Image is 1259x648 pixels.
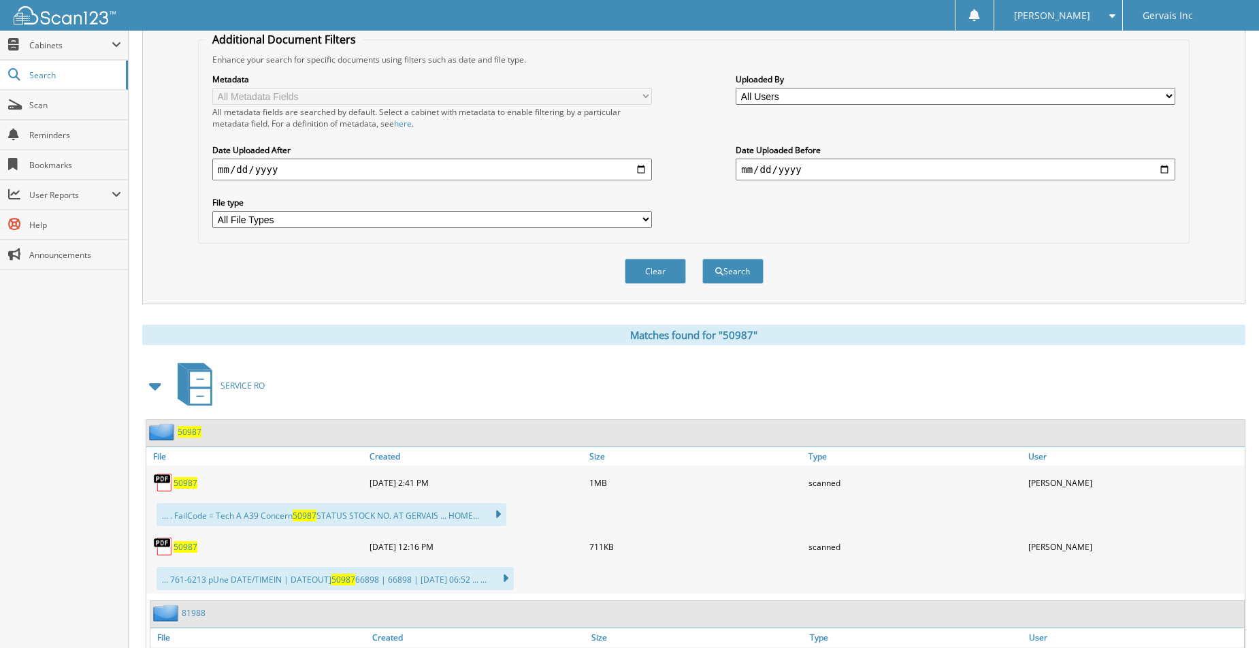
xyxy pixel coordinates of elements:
div: [DATE] 2:41 PM [366,469,586,496]
a: 81988 [182,607,206,619]
span: [PERSON_NAME] [1014,12,1090,20]
div: Enhance your search for specific documents using filters such as date and file type. [206,54,1182,65]
span: Gervais Inc [1143,12,1193,20]
iframe: Chat Widget [1191,583,1259,648]
div: Matches found for "50987" [142,325,1245,345]
div: [DATE] 12:16 PM [366,533,586,560]
a: SERVICE RO [169,359,265,412]
span: SERVICE RO [220,380,265,391]
span: Help [29,219,121,231]
a: File [150,628,369,647]
label: Date Uploaded Before [736,144,1175,156]
div: scanned [805,533,1025,560]
span: Bookmarks [29,159,121,171]
div: 711KB [586,533,806,560]
a: 50987 [174,477,197,489]
span: Scan [29,99,121,111]
span: User Reports [29,189,112,201]
img: scan123-logo-white.svg [14,6,116,25]
img: folder2.png [149,423,178,440]
a: User [1026,628,1244,647]
label: Uploaded By [736,74,1175,85]
a: Size [588,628,806,647]
a: here [394,118,412,129]
input: start [212,159,652,180]
a: Type [805,447,1025,466]
button: Search [702,259,764,284]
span: Cabinets [29,39,112,51]
div: All metadata fields are searched by default. Select a cabinet with metadata to enable filtering b... [212,106,652,129]
input: end [736,159,1175,180]
div: ... 761-6213 pUne DATE/TIMEIN | DATEOUT] 66898 | 66898 | [DATE] 06:52 ... ... [157,567,514,590]
legend: Additional Document Filters [206,32,363,47]
span: Reminders [29,129,121,141]
a: Created [366,447,586,466]
img: folder2.png [153,604,182,621]
a: Type [806,628,1025,647]
div: ... . FailCode = Tech A A39 Concern STATUS STOCK NO. AT GERVAIS ... HOME... [157,503,506,526]
span: 50987 [293,510,316,521]
a: File [146,447,366,466]
span: Search [29,69,119,81]
a: Size [586,447,806,466]
label: File type [212,197,652,208]
div: [PERSON_NAME] [1025,469,1245,496]
img: PDF.png [153,536,174,557]
a: Created [369,628,587,647]
label: Date Uploaded After [212,144,652,156]
label: Metadata [212,74,652,85]
a: User [1025,447,1245,466]
img: PDF.png [153,472,174,493]
div: scanned [805,469,1025,496]
div: 1MB [586,469,806,496]
span: 50987 [331,574,355,585]
div: [PERSON_NAME] [1025,533,1245,560]
a: 50987 [174,541,197,553]
a: 50987 [178,426,201,438]
span: Announcements [29,249,121,261]
button: Clear [625,259,686,284]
